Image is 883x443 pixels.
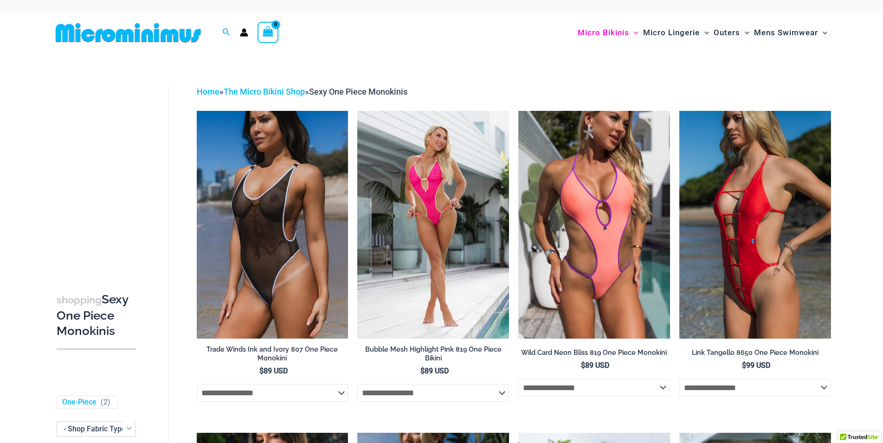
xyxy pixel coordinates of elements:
[581,361,585,370] span: $
[52,22,205,43] img: MM SHOP LOGO FLAT
[754,21,818,45] span: Mens Swimwear
[679,348,831,357] h2: Link Tangello 8650 One Piece Monokini
[581,361,609,370] bdi: 89 USD
[742,361,770,370] bdi: 99 USD
[420,366,425,375] span: $
[197,87,407,96] span: » »
[518,111,670,338] img: Wild Card Neon Bliss 819 One Piece 04
[357,345,509,366] a: Bubble Mesh Highlight Pink 819 One Piece Bikini
[357,111,509,338] a: Bubble Mesh Highlight Pink 819 One Piece 01Bubble Mesh Highlight Pink 819 One Piece 03Bubble Mesh...
[222,27,231,39] a: Search icon link
[629,21,638,45] span: Menu Toggle
[578,21,629,45] span: Micro Bikinis
[57,77,140,263] iframe: TrustedSite Certified
[197,345,348,362] h2: Trade Winds Ink and Ivory 807 One Piece Monokini
[57,294,102,306] span: shopping
[575,19,641,47] a: Micro BikinisMenu ToggleMenu Toggle
[679,111,831,338] img: Link Tangello 8650 One Piece Monokini 11
[700,21,709,45] span: Menu Toggle
[679,111,831,338] a: Link Tangello 8650 One Piece Monokini 11Link Tangello 8650 One Piece Monokini 12Link Tangello 865...
[641,19,711,47] a: Micro LingerieMenu ToggleMenu Toggle
[197,111,348,338] img: Tradewinds Ink and Ivory 807 One Piece 03
[818,21,827,45] span: Menu Toggle
[259,366,288,375] bdi: 89 USD
[357,345,509,362] h2: Bubble Mesh Highlight Pink 819 One Piece Bikini
[259,366,264,375] span: $
[64,424,126,433] span: - Shop Fabric Type
[742,361,746,370] span: $
[309,87,407,96] span: Sexy One Piece Monokinis
[258,22,279,43] a: View Shopping Cart, empty
[101,398,110,407] span: ( )
[752,19,830,47] a: Mens SwimwearMenu ToggleMenu Toggle
[357,111,509,338] img: Bubble Mesh Highlight Pink 819 One Piece 01
[574,17,831,48] nav: Site Navigation
[57,292,136,339] h3: Sexy One Piece Monokinis
[103,398,108,406] span: 2
[679,348,831,360] a: Link Tangello 8650 One Piece Monokini
[62,398,97,407] a: One-Piece
[197,87,219,96] a: Home
[714,21,740,45] span: Outers
[57,421,136,437] span: - Shop Fabric Type
[518,348,670,360] a: Wild Card Neon Bliss 819 One Piece Monokini
[57,422,135,436] span: - Shop Fabric Type
[518,348,670,357] h2: Wild Card Neon Bliss 819 One Piece Monokini
[240,28,248,37] a: Account icon link
[420,366,449,375] bdi: 89 USD
[740,21,749,45] span: Menu Toggle
[197,345,348,366] a: Trade Winds Ink and Ivory 807 One Piece Monokini
[643,21,700,45] span: Micro Lingerie
[711,19,752,47] a: OutersMenu ToggleMenu Toggle
[224,87,305,96] a: The Micro Bikini Shop
[518,111,670,338] a: Wild Card Neon Bliss 819 One Piece 04Wild Card Neon Bliss 819 One Piece 05Wild Card Neon Bliss 81...
[197,111,348,338] a: Tradewinds Ink and Ivory 807 One Piece 03Tradewinds Ink and Ivory 807 One Piece 04Tradewinds Ink ...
